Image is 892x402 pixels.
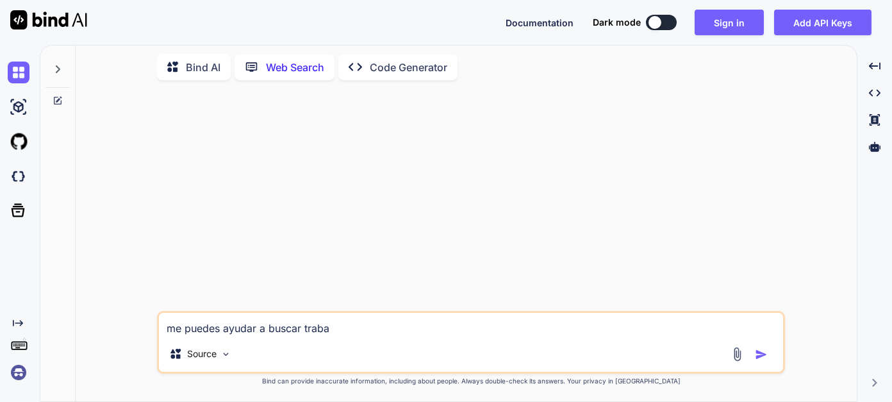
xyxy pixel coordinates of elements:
p: Source [187,348,217,360]
p: Code Generator [370,60,447,75]
img: icon [755,348,768,361]
p: Bind can provide inaccurate information, including about people. Always double-check its answers.... [157,376,785,386]
img: ai-studio [8,96,29,118]
img: darkCloudIdeIcon [8,165,29,187]
p: Bind AI [186,60,220,75]
img: Pick Models [220,349,231,360]
img: attachment [730,347,745,362]
img: chat [8,62,29,83]
img: githubLight [8,131,29,153]
button: Sign in [695,10,764,35]
button: Add API Keys [774,10,871,35]
span: Dark mode [593,16,641,29]
img: signin [8,362,29,383]
button: Documentation [506,16,574,29]
p: Web Search [266,60,324,75]
span: Documentation [506,17,574,28]
textarea: me puedes ayudar a buscar traba [159,313,783,336]
img: Bind AI [10,10,87,29]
